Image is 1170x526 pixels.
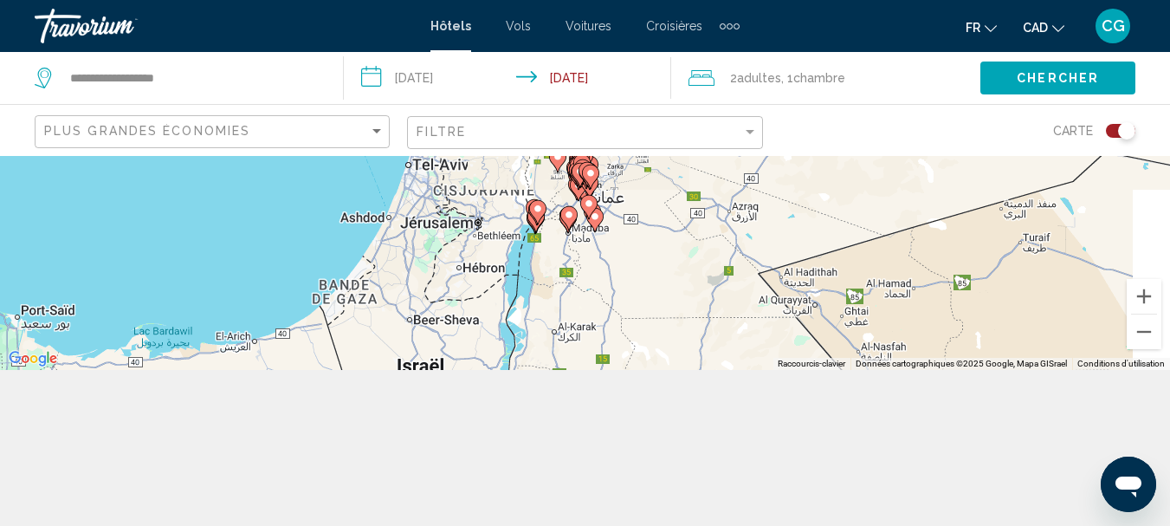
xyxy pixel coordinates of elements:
[44,125,385,140] mat-select: Sort by
[4,347,61,370] a: Ouvrir cette zone dans Google Maps (s'ouvre dans une nouvelle fenêtre)
[344,52,670,104] button: Check-in date: Oct 4, 2025 Check-out date: Oct 6, 2025
[671,52,980,104] button: Travelers: 2 adults, 0 children
[793,71,845,85] span: Chambre
[966,21,980,35] span: fr
[417,125,466,139] span: Filtre
[1127,315,1161,349] button: Zoom arrière
[1023,21,1048,35] span: CAD
[44,124,250,138] span: Plus grandes économies
[856,359,1067,368] span: Données cartographiques ©2025 Google, Mapa GISrael
[720,12,740,40] button: Extra navigation items
[1077,359,1165,368] a: Conditions d'utilisation
[778,358,845,370] button: Raccourcis-clavier
[4,347,61,370] img: Google
[566,19,611,33] a: Voitures
[407,115,762,151] button: Filter
[980,62,1135,94] button: Chercher
[35,9,413,43] a: Travorium
[646,19,702,33] a: Croisières
[1023,15,1064,40] button: Change currency
[1127,279,1161,314] button: Zoom avant
[1102,17,1125,35] span: CG
[730,66,781,90] span: 2
[1017,72,1099,86] span: Chercher
[506,19,531,33] a: Vols
[1090,8,1135,44] button: User Menu
[737,71,781,85] span: Adultes
[1101,457,1156,512] iframe: Bouton de lancement de la fenêtre de messagerie
[430,19,471,33] a: Hôtels
[1093,123,1135,139] button: Toggle map
[966,15,997,40] button: Change language
[1053,119,1093,143] span: Carte
[781,66,845,90] span: , 1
